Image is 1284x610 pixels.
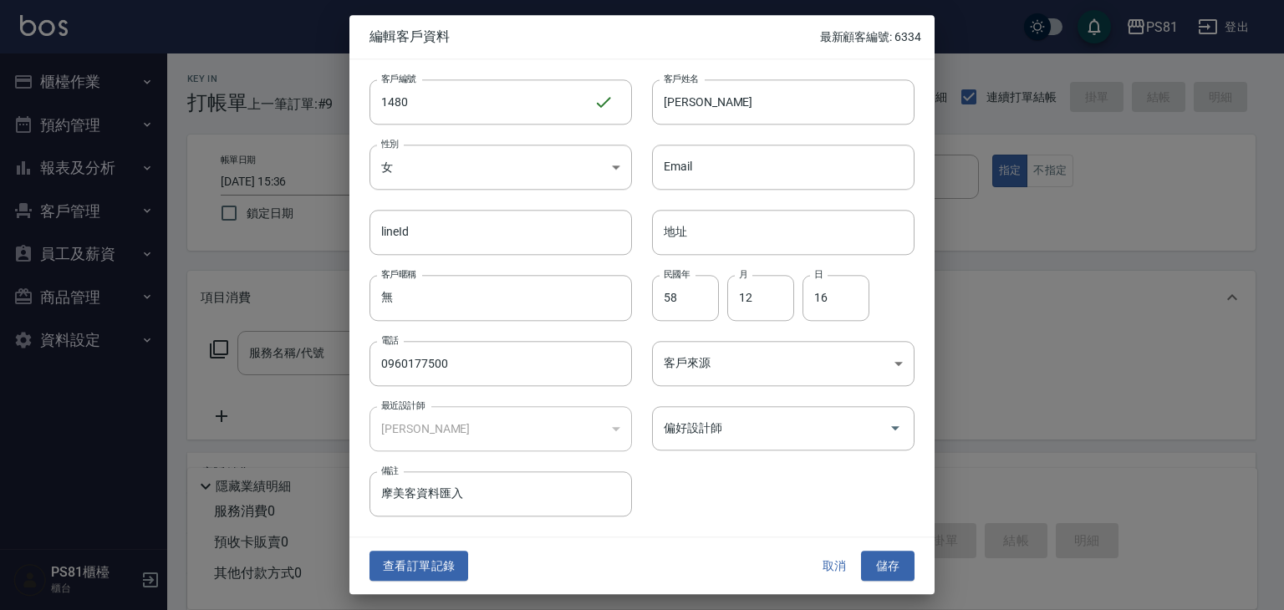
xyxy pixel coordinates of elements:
[381,464,399,476] label: 備註
[369,28,820,45] span: 編輯客戶資料
[882,415,909,442] button: Open
[381,399,425,411] label: 最近設計師
[381,137,399,150] label: 性別
[369,406,632,451] div: [PERSON_NAME]
[381,333,399,346] label: 電話
[814,268,823,281] label: 日
[381,72,416,84] label: 客戶編號
[664,72,699,84] label: 客戶姓名
[369,145,632,190] div: 女
[739,268,747,281] label: 月
[381,268,416,281] label: 客戶暱稱
[861,551,915,582] button: 儲存
[820,28,921,46] p: 最新顧客編號: 6334
[808,551,861,582] button: 取消
[369,551,468,582] button: 查看訂單記錄
[664,268,690,281] label: 民國年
